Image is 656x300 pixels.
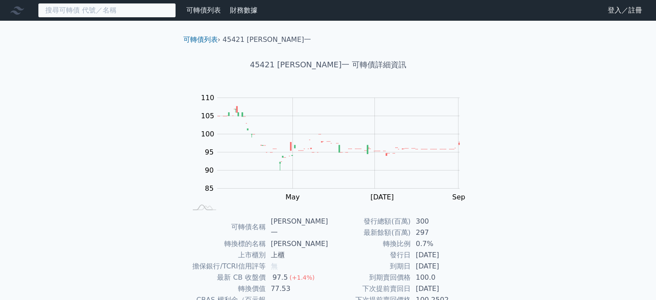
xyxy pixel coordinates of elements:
td: 上櫃 [266,249,328,261]
td: 發行日 [328,249,411,261]
a: 可轉債列表 [186,6,221,14]
tspan: Sep [452,193,465,201]
td: 0.7% [411,238,470,249]
h1: 45421 [PERSON_NAME]一 可轉債詳細資訊 [176,59,480,71]
td: [PERSON_NAME] [266,238,328,249]
tspan: 85 [205,184,213,193]
tspan: 105 [201,112,214,120]
td: 到期賣回價格 [328,272,411,283]
td: [DATE] [411,283,470,294]
td: [DATE] [411,261,470,272]
td: 下次提前賣回日 [328,283,411,294]
td: [PERSON_NAME]一 [266,216,328,238]
td: 上市櫃別 [187,249,266,261]
a: 登入／註冊 [601,3,649,17]
td: 300 [411,216,470,227]
g: Chart [196,94,472,201]
td: [DATE] [411,249,470,261]
li: › [183,35,220,45]
tspan: [DATE] [370,193,394,201]
td: 77.53 [266,283,328,294]
tspan: 110 [201,94,214,102]
td: 可轉債名稱 [187,216,266,238]
div: 97.5 [271,272,290,283]
span: 無 [271,262,278,270]
tspan: 95 [205,148,213,156]
input: 搜尋可轉債 代號／名稱 [38,3,176,18]
td: 發行總額(百萬) [328,216,411,227]
td: 最新餘額(百萬) [328,227,411,238]
li: 45421 [PERSON_NAME]一 [223,35,311,45]
td: 最新 CB 收盤價 [187,272,266,283]
td: 100.0 [411,272,470,283]
span: (+1.4%) [289,274,314,281]
td: 轉換比例 [328,238,411,249]
td: 297 [411,227,470,238]
tspan: May [286,193,300,201]
td: 擔保銀行/TCRI信用評等 [187,261,266,272]
a: 可轉債列表 [183,35,218,44]
td: 轉換標的名稱 [187,238,266,249]
td: 轉換價值 [187,283,266,294]
tspan: 100 [201,130,214,138]
td: 到期日 [328,261,411,272]
tspan: 90 [205,166,213,174]
a: 財務數據 [230,6,257,14]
